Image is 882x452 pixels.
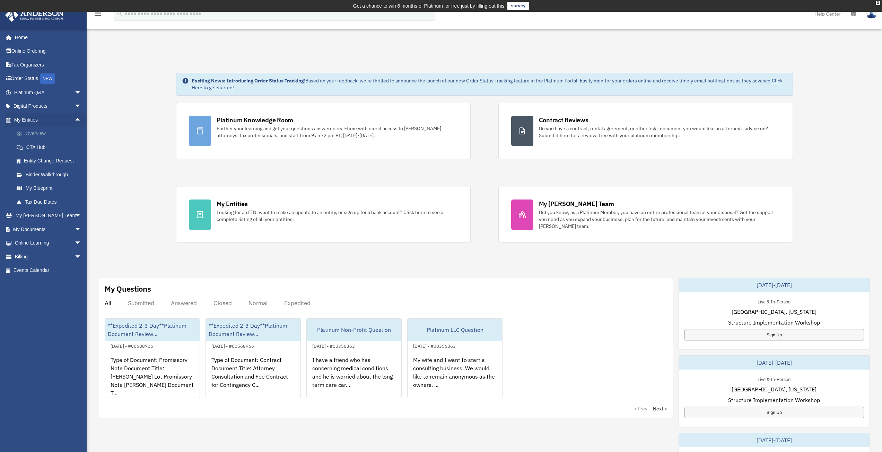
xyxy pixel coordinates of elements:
a: Order StatusNEW [5,72,92,86]
div: All [105,300,111,307]
div: Live & In-Person [752,298,796,305]
div: Platinum LLC Question [408,319,502,341]
a: Billingarrow_drop_down [5,250,92,264]
a: survey [507,2,529,10]
a: My [PERSON_NAME] Team Did you know, as a Platinum Member, you have an entire professional team at... [498,187,793,243]
a: Platinum Knowledge Room Further your learning and get your questions answered real-time with dire... [176,103,471,159]
span: [GEOGRAPHIC_DATA], [US_STATE] [732,385,816,393]
a: My Blueprint [10,181,92,195]
div: Further your learning and get your questions answered real-time with direct access to [PERSON_NAM... [217,125,458,139]
div: My wife and I want to start a consulting business. We would like to remain anonymous as the owner... [408,350,502,404]
span: arrow_drop_down [75,236,88,250]
span: arrow_drop_down [75,86,88,100]
div: Answered [171,300,197,307]
div: Submitted [128,300,154,307]
div: [DATE] - #00688706 [105,342,159,349]
a: Platinum Q&Aarrow_drop_down [5,86,92,99]
div: [DATE] - #00356063 [408,342,461,349]
a: My Entitiesarrow_drop_up [5,113,92,127]
i: search [116,9,123,17]
a: **Expedited 2-3 Day**Platinum Document Review...[DATE] - #00688706Type of Document: Promissory No... [105,318,200,398]
div: NEW [40,73,55,84]
div: Platinum Non-Profit Question [307,319,401,341]
div: My [PERSON_NAME] Team [539,200,614,208]
div: **Expedited 2-3 Day**Platinum Document Review... [206,319,300,341]
span: arrow_drop_down [75,99,88,114]
div: [DATE]-[DATE] [679,433,870,447]
div: close [876,1,880,5]
a: Events Calendar [5,264,92,277]
span: arrow_drop_up [75,113,88,127]
div: Platinum Knowledge Room [217,116,294,124]
a: **Expedited 2-3 Day**Platinum Document Review...[DATE] - #00568966Type of Document: Contract Docu... [206,318,301,398]
span: arrow_drop_down [75,250,88,264]
div: Get a chance to win 6 months of Platinum for free just by filling out this [353,2,505,10]
span: arrow_drop_down [75,209,88,223]
a: Online Learningarrow_drop_down [5,236,92,250]
a: Online Ordering [5,44,92,58]
div: Based on your feedback, we're thrilled to announce the launch of our new Order Status Tracking fe... [192,77,787,91]
div: Looking for an EIN, want to make an update to an entity, or sign up for a bank account? Click her... [217,209,458,223]
div: [DATE] - #00356363 [307,342,360,349]
a: Next > [653,405,667,412]
a: Sign Up [684,407,864,418]
i: menu [94,10,102,18]
a: Tax Organizers [5,58,92,72]
div: My Questions [105,284,151,294]
img: User Pic [866,9,877,19]
div: Normal [248,300,268,307]
strong: Exciting News: Introducing Order Status Tracking! [192,78,305,84]
a: Sign Up [684,329,864,340]
div: Type of Document: Promissory Note Document Title: [PERSON_NAME] Lot Promissory Note [PERSON_NAME]... [105,350,200,404]
a: Contract Reviews Do you have a contract, rental agreement, or other legal document you would like... [498,103,793,159]
div: Expedited [284,300,311,307]
a: Click Here to get started! [192,78,783,91]
a: Entity Change Request [10,154,92,168]
a: Tax Due Dates [10,195,92,209]
a: Overview [10,127,92,141]
div: Closed [213,300,232,307]
a: CTA Hub [10,140,92,154]
div: [DATE]-[DATE] [679,278,870,292]
a: Platinum Non-Profit Question[DATE] - #00356363I have a friend who has concerning medical conditio... [306,318,402,398]
div: My Entities [217,200,248,208]
span: [GEOGRAPHIC_DATA], [US_STATE] [732,308,816,316]
a: menu [94,12,102,18]
span: Structure Implementation Workshop [728,318,820,327]
div: Did you know, as a Platinum Member, you have an entire professional team at your disposal? Get th... [539,209,780,230]
span: Structure Implementation Workshop [728,396,820,404]
a: Home [5,30,88,44]
a: Digital Productsarrow_drop_down [5,99,92,113]
img: Anderson Advisors Platinum Portal [3,8,66,22]
div: Do you have a contract, rental agreement, or other legal document you would like an attorney's ad... [539,125,780,139]
a: My Entities Looking for an EIN, want to make an update to an entity, or sign up for a bank accoun... [176,187,471,243]
div: Live & In-Person [752,375,796,382]
div: I have a friend who has concerning medical conditions and he is worried about the long term care ... [307,350,401,404]
a: Binder Walkthrough [10,168,92,181]
div: [DATE] - #00568966 [206,342,260,349]
div: Contract Reviews [539,116,588,124]
div: [DATE]-[DATE] [679,356,870,370]
a: Platinum LLC Question[DATE] - #00356063My wife and I want to start a consulting business. We woul... [407,318,503,398]
div: **Expedited 2-3 Day**Platinum Document Review... [105,319,200,341]
a: My [PERSON_NAME] Teamarrow_drop_down [5,209,92,223]
a: My Documentsarrow_drop_down [5,222,92,236]
span: arrow_drop_down [75,222,88,237]
div: Type of Document: Contract Document Title: Attorney Consultation and Fee Contract for Contingency... [206,350,300,404]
